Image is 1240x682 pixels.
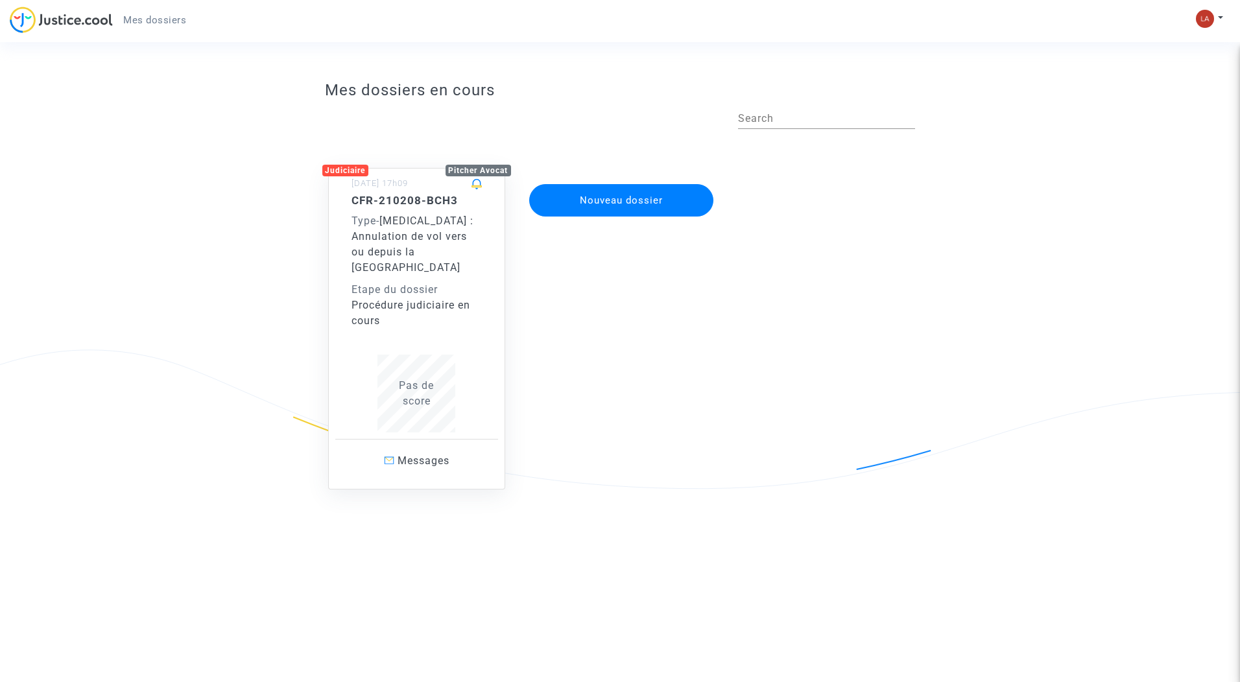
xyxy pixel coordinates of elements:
[322,165,369,176] div: Judiciaire
[352,215,379,227] span: -
[1196,10,1214,28] img: 3585804b07e52878e9af1ede95350ee0
[352,194,483,207] h5: CFR-210208-BCH3
[352,298,483,329] div: Procédure judiciaire en cours
[123,14,186,26] span: Mes dossiers
[352,178,408,188] small: [DATE] 17h09
[315,142,519,489] a: JudiciairePitcher Avocat[DATE] 17h09CFR-210208-BCH3Type-[MEDICAL_DATA] : Annulation de vol vers o...
[352,215,473,274] span: [MEDICAL_DATA] : Annulation de vol vers ou depuis la [GEOGRAPHIC_DATA]
[352,215,376,227] span: Type
[446,165,512,176] div: Pitcher Avocat
[528,176,715,188] a: Nouveau dossier
[113,10,197,30] a: Mes dossiers
[399,379,434,407] span: Pas de score
[529,184,713,217] button: Nouveau dossier
[398,454,449,467] span: Messages
[335,439,499,482] a: Messages
[325,81,916,100] h3: Mes dossiers en cours
[10,6,113,33] img: jc-logo.svg
[352,282,483,298] div: Etape du dossier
